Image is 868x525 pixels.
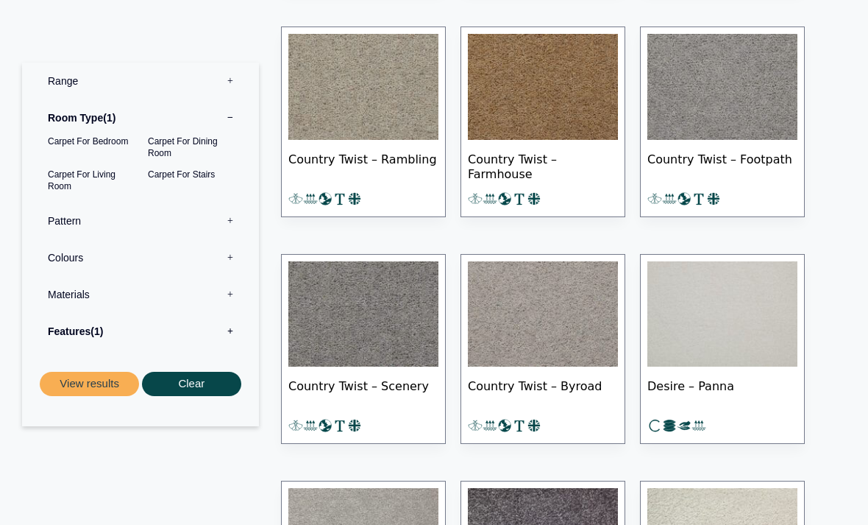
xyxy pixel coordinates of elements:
span: Country Twist – Footpath [647,140,797,191]
button: Clear [142,372,241,396]
span: 1 [103,112,115,124]
span: Country Twist – Byroad [468,367,618,418]
label: Materials [33,276,248,313]
label: Pattern [33,202,248,239]
span: Country Twist – Farmhouse [468,140,618,191]
label: Features [33,313,248,350]
span: 1 [90,325,103,337]
span: Country Twist – Rambling [288,140,438,191]
span: Desire – Panna [647,367,797,418]
a: Country Twist – Farmhouse [460,27,625,217]
label: Room Type [33,99,248,136]
label: Colours [33,239,248,276]
a: Country Twist – Footpath [640,27,805,217]
span: Country Twist – Scenery [288,367,438,418]
a: Country Twist – Scenery [281,254,446,445]
button: View results [40,372,139,396]
label: Range [33,63,248,99]
a: Country Twist – Byroad [460,254,625,445]
a: Desire – Panna [640,254,805,445]
a: Country Twist – Rambling [281,27,446,217]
